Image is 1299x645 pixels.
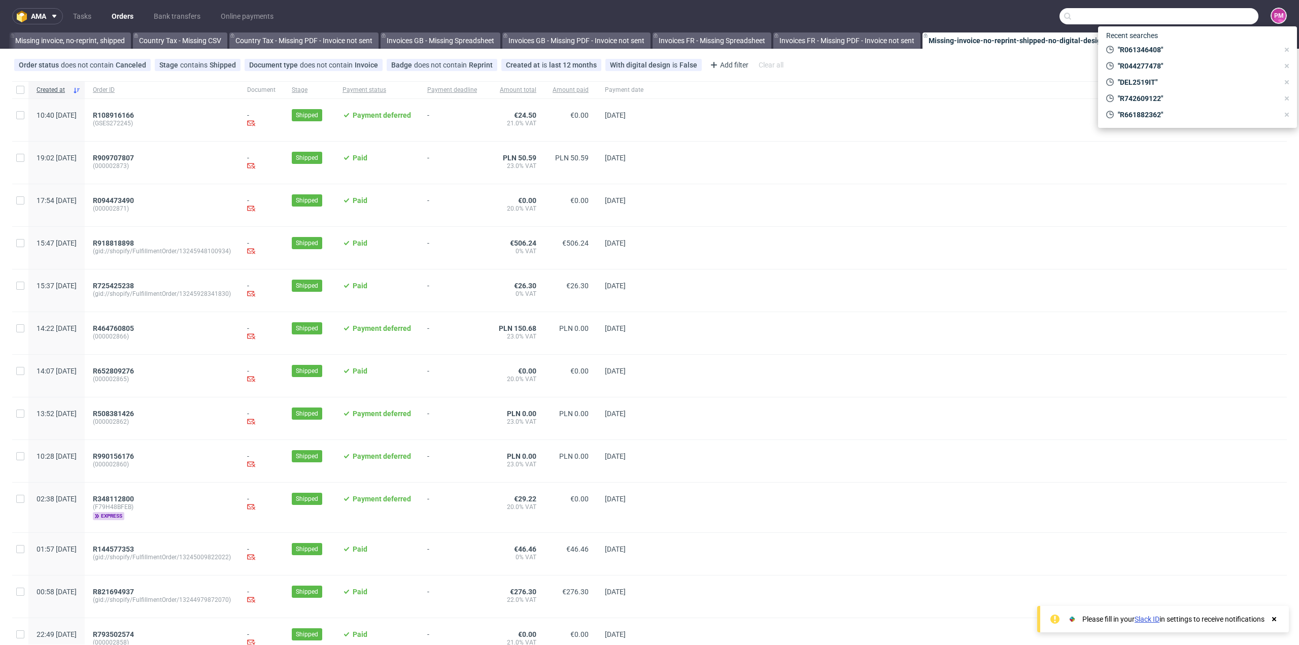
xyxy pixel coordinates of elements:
[247,154,276,172] div: -
[17,11,31,22] img: logo
[296,545,318,554] span: Shipped
[503,154,536,162] span: PLN 50.59
[353,196,367,205] span: Paid
[296,153,318,162] span: Shipped
[93,588,134,596] span: R821694937
[296,111,318,120] span: Shipped
[93,324,136,332] a: R464760805
[292,86,326,94] span: Stage
[570,367,589,375] span: €0.00
[247,239,276,257] div: -
[37,545,77,553] span: 01:57 [DATE]
[605,545,626,553] span: [DATE]
[414,61,469,69] span: does not contain
[180,61,210,69] span: contains
[37,588,77,596] span: 00:58 [DATE]
[757,58,785,72] div: Clear all
[93,452,136,460] a: R990156176
[93,553,231,561] span: (gid://shopify/FulfillmentOrder/13245009822022)
[605,588,626,596] span: [DATE]
[605,154,626,162] span: [DATE]
[93,282,136,290] a: R725425238
[1114,45,1279,55] span: "R061346408"
[93,375,231,383] span: (000002865)
[353,495,411,503] span: Payment deferred
[37,452,77,460] span: 10:28 [DATE]
[93,332,231,341] span: (000002866)
[215,8,280,24] a: Online payments
[427,196,477,214] span: -
[247,545,276,563] div: -
[37,324,77,332] span: 14:22 [DATE]
[553,86,589,94] span: Amount paid
[570,630,589,638] span: €0.00
[605,410,626,418] span: [DATE]
[510,588,536,596] span: €276.30
[93,630,134,638] span: R793502574
[37,154,77,162] span: 19:02 [DATE]
[605,495,626,503] span: [DATE]
[249,61,300,69] span: Document type
[1114,77,1279,87] span: "DEL2519IT"
[518,630,536,638] span: €0.00
[493,375,536,383] span: 20.0% VAT
[93,410,134,418] span: R508381426
[93,418,231,426] span: (000002862)
[296,587,318,596] span: Shipped
[427,282,477,299] span: -
[37,630,77,638] span: 22:49 [DATE]
[427,452,477,470] span: -
[93,410,136,418] a: R508381426
[1272,9,1286,23] figcaption: PM
[296,324,318,333] span: Shipped
[542,61,549,69] span: is
[93,545,134,553] span: R144577353
[353,367,367,375] span: Paid
[493,553,536,561] span: 0% VAT
[37,196,77,205] span: 17:54 [DATE]
[773,32,920,49] a: Invoices FR - Missing PDF - Invoice not sent
[518,367,536,375] span: €0.00
[37,410,77,418] span: 13:52 [DATE]
[381,32,500,49] a: Invoices GB - Missing Spreadsheet
[247,367,276,385] div: -
[93,495,134,503] span: R348112800
[93,239,136,247] a: R918818898
[493,119,536,127] span: 21.0% VAT
[1102,27,1162,44] span: Recent searches
[93,205,231,213] span: (000002871)
[427,495,477,520] span: -
[229,32,379,49] a: Country Tax - Missing PDF - Invoice not sent
[427,239,477,257] span: -
[706,57,750,73] div: Add filter
[427,154,477,172] span: -
[343,86,411,94] span: Payment status
[93,503,231,511] span: (F79H48BFEB)
[1082,614,1264,624] div: Please fill in your in settings to receive notifications
[605,452,626,460] span: [DATE]
[391,61,414,69] span: Badge
[559,410,589,418] span: PLN 0.00
[679,61,697,69] div: False
[31,13,46,20] span: ama
[93,196,136,205] a: R094473490
[37,111,77,119] span: 10:40 [DATE]
[507,410,536,418] span: PLN 0.00
[605,196,626,205] span: [DATE]
[93,86,231,94] span: Order ID
[296,281,318,290] span: Shipped
[570,495,589,503] span: €0.00
[514,111,536,119] span: €24.50
[427,324,477,342] span: -
[93,545,136,553] a: R144577353
[518,196,536,205] span: €0.00
[353,452,411,460] span: Payment deferred
[296,366,318,376] span: Shipped
[1114,93,1279,104] span: "R742609122"
[493,290,536,298] span: 0% VAT
[296,239,318,248] span: Shipped
[507,452,536,460] span: PLN 0.00
[247,452,276,470] div: -
[1067,614,1077,624] img: Slack
[562,239,589,247] span: €506.24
